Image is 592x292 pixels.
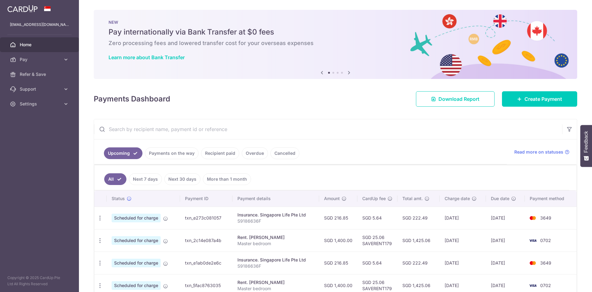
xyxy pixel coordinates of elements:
[201,147,239,159] a: Recipient paid
[527,259,539,267] img: Bank Card
[112,236,161,245] span: Scheduled for charge
[324,195,340,202] span: Amount
[527,282,539,289] img: Bank Card
[486,207,525,229] td: [DATE]
[445,195,470,202] span: Charge date
[94,93,170,105] h4: Payments Dashboard
[402,195,423,202] span: Total amt.
[486,229,525,252] td: [DATE]
[112,214,161,222] span: Scheduled for charge
[237,212,314,218] div: Insurance. Singapore Life Pte Ltd
[540,238,551,243] span: 0702
[237,241,314,247] p: Master bedroom
[20,86,60,92] span: Support
[104,173,126,185] a: All
[540,215,551,220] span: 3649
[438,95,479,103] span: Download Report
[357,229,397,252] td: SGD 25.06 SAVERENT179
[540,260,551,265] span: 3649
[145,147,199,159] a: Payments on the way
[180,229,232,252] td: txn_2c14e087a4b
[486,252,525,274] td: [DATE]
[20,56,60,63] span: Pay
[540,283,551,288] span: 0702
[180,191,232,207] th: Payment ID
[129,173,162,185] a: Next 7 days
[237,234,314,241] div: Rent. [PERSON_NAME]
[232,191,319,207] th: Payment details
[397,229,440,252] td: SGD 1,425.06
[524,95,562,103] span: Create Payment
[237,263,314,269] p: S9186636F
[270,147,299,159] a: Cancelled
[319,252,357,274] td: SGD 216.85
[203,173,251,185] a: More than 1 month
[440,252,486,274] td: [DATE]
[20,42,60,48] span: Home
[397,207,440,229] td: SGD 222.49
[440,207,486,229] td: [DATE]
[7,5,38,12] img: CardUp
[109,54,185,60] a: Learn more about Bank Transfer
[357,252,397,274] td: SGD 5.64
[109,27,562,37] h5: Pay internationally via Bank Transfer at $0 fees
[514,149,563,155] span: Read more on statuses
[440,229,486,252] td: [DATE]
[416,91,495,107] a: Download Report
[180,252,232,274] td: txn_e1ab0de2e6c
[583,131,589,153] span: Feedback
[112,259,161,267] span: Scheduled for charge
[109,39,562,47] h6: Zero processing fees and lowered transfer cost for your overseas expenses
[527,214,539,222] img: Bank Card
[362,195,386,202] span: CardUp fee
[112,281,161,290] span: Scheduled for charge
[580,125,592,167] button: Feedback - Show survey
[357,207,397,229] td: SGD 5.64
[104,147,142,159] a: Upcoming
[525,191,577,207] th: Payment method
[237,279,314,286] div: Rent. [PERSON_NAME]
[164,173,200,185] a: Next 30 days
[20,71,60,77] span: Refer & Save
[10,22,69,28] p: [EMAIL_ADDRESS][DOMAIN_NAME]
[319,229,357,252] td: SGD 1,400.00
[109,20,562,25] p: NEW
[112,195,125,202] span: Status
[237,218,314,224] p: S9186636F
[319,207,357,229] td: SGD 216.85
[397,252,440,274] td: SGD 222.49
[237,257,314,263] div: Insurance. Singapore Life Pte Ltd
[180,207,232,229] td: txn_e273c081057
[527,237,539,244] img: Bank Card
[237,286,314,292] p: Master bedroom
[94,119,562,139] input: Search by recipient name, payment id or reference
[94,10,577,79] img: Bank transfer banner
[502,91,577,107] a: Create Payment
[514,149,569,155] a: Read more on statuses
[242,147,268,159] a: Overdue
[20,101,60,107] span: Settings
[491,195,509,202] span: Due date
